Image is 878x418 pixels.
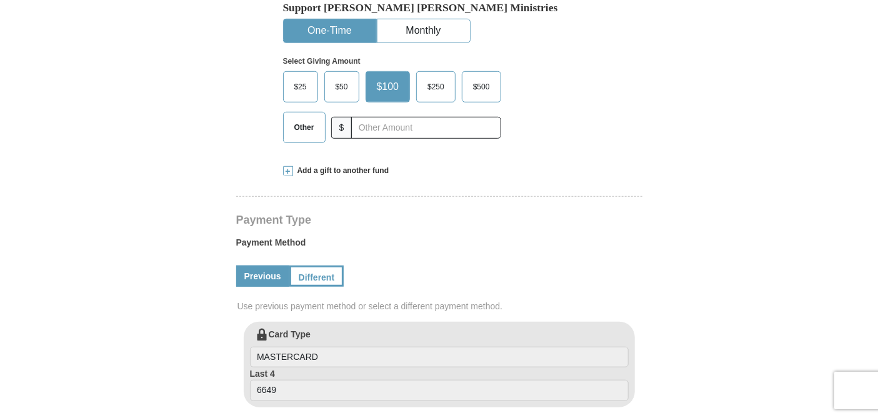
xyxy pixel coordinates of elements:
[288,118,321,137] span: Other
[250,347,629,368] input: Card Type
[284,19,376,42] button: One-Time
[377,19,470,42] button: Monthly
[331,117,352,139] span: $
[421,77,451,96] span: $250
[236,236,642,255] label: Payment Method
[467,77,496,96] span: $500
[250,367,629,401] label: Last 4
[371,77,406,96] span: $100
[250,380,629,401] input: Last 4
[283,57,361,66] strong: Select Giving Amount
[236,266,289,287] a: Previous
[289,266,344,287] a: Different
[283,1,596,14] h5: Support [PERSON_NAME] [PERSON_NAME] Ministries
[237,300,644,312] span: Use previous payment method or select a different payment method.
[288,77,313,96] span: $25
[236,215,642,225] h4: Payment Type
[329,77,354,96] span: $50
[250,328,629,368] label: Card Type
[351,117,501,139] input: Other Amount
[293,166,389,176] span: Add a gift to another fund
